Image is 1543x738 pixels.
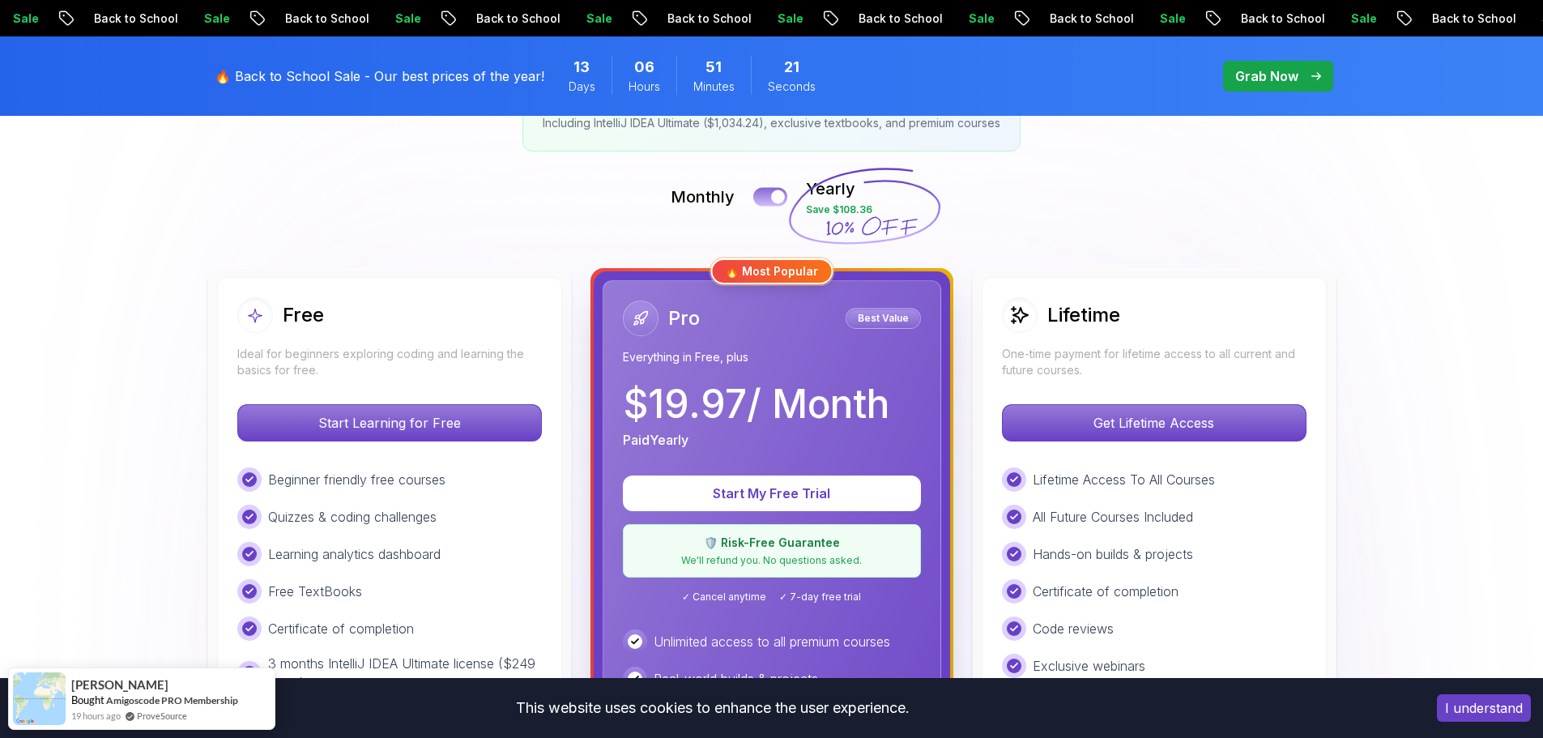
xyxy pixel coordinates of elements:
[71,678,168,692] span: [PERSON_NAME]
[398,11,508,27] p: Back to School
[848,310,919,326] p: Best Value
[1002,415,1306,431] a: Get Lifetime Access
[1081,11,1133,27] p: Sale
[1033,619,1114,638] p: Code reviews
[268,582,362,601] p: Free TextBooks
[237,346,542,378] p: Ideal for beginners exploring coding and learning the basics for free.
[589,11,699,27] p: Back to School
[654,632,890,651] p: Unlimited access to all premium courses
[15,11,126,27] p: Back to School
[71,693,104,706] span: Bought
[106,694,238,706] a: Amigoscode PRO Membership
[508,11,560,27] p: Sale
[779,591,861,604] span: ✓ 7-day free trial
[1033,470,1215,489] p: Lifetime Access To All Courses
[699,11,751,27] p: Sale
[1437,694,1531,722] button: Accept cookies
[238,405,541,441] p: Start Learning for Free
[268,619,414,638] p: Certificate of completion
[780,11,890,27] p: Back to School
[623,349,921,365] p: Everything in Free, plus
[283,302,324,328] h2: Free
[682,591,766,604] span: ✓ Cancel anytime
[268,507,437,527] p: Quizzes & coding challenges
[237,404,542,442] button: Start Learning for Free
[1002,346,1306,378] p: One-time payment for lifetime access to all current and future courses.
[1033,507,1193,527] p: All Future Courses Included
[1033,582,1179,601] p: Certificate of completion
[633,554,910,567] p: We'll refund you. No questions asked.
[634,56,654,79] span: 6 Hours
[768,79,816,95] span: Seconds
[671,186,735,208] p: Monthly
[1353,11,1464,27] p: Back to School
[1033,656,1145,676] p: Exclusive webinars
[268,544,441,564] p: Learning analytics dashboard
[971,11,1081,27] p: Back to School
[268,470,445,489] p: Beginner friendly free courses
[1464,11,1515,27] p: Sale
[668,305,700,331] h2: Pro
[1272,11,1324,27] p: Sale
[642,484,902,503] p: Start My Free Trial
[623,476,921,511] button: Start My Free Trial
[784,56,799,79] span: 21 Seconds
[1003,405,1306,441] p: Get Lifetime Access
[633,535,910,551] p: 🛡️ Risk-Free Guarantee
[890,11,942,27] p: Sale
[1002,404,1306,442] button: Get Lifetime Access
[12,690,1413,726] div: This website uses cookies to enhance the user experience.
[1235,66,1298,86] p: Grab Now
[573,56,590,79] span: 13 Days
[126,11,177,27] p: Sale
[1033,544,1193,564] p: Hands-on builds & projects
[705,56,722,79] span: 51 Minutes
[543,115,1000,131] p: Including IntelliJ IDEA Ultimate ($1,034.24), exclusive textbooks, and premium courses
[1162,11,1272,27] p: Back to School
[215,66,544,86] p: 🔥 Back to School Sale - Our best prices of the year!
[623,430,688,450] p: Paid Yearly
[623,385,889,424] p: $ 19.97 / Month
[237,415,542,431] a: Start Learning for Free
[268,654,542,693] p: 3 months IntelliJ IDEA Ultimate license ($249 value)
[317,11,369,27] p: Sale
[569,79,595,95] span: Days
[207,11,317,27] p: Back to School
[654,669,818,689] p: Real-world builds & projects
[137,709,187,723] a: ProveSource
[71,709,121,723] span: 19 hours ago
[623,485,921,501] a: Start My Free Trial
[693,79,735,95] span: Minutes
[13,672,66,725] img: provesource social proof notification image
[629,79,660,95] span: Hours
[1047,302,1120,328] h2: Lifetime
